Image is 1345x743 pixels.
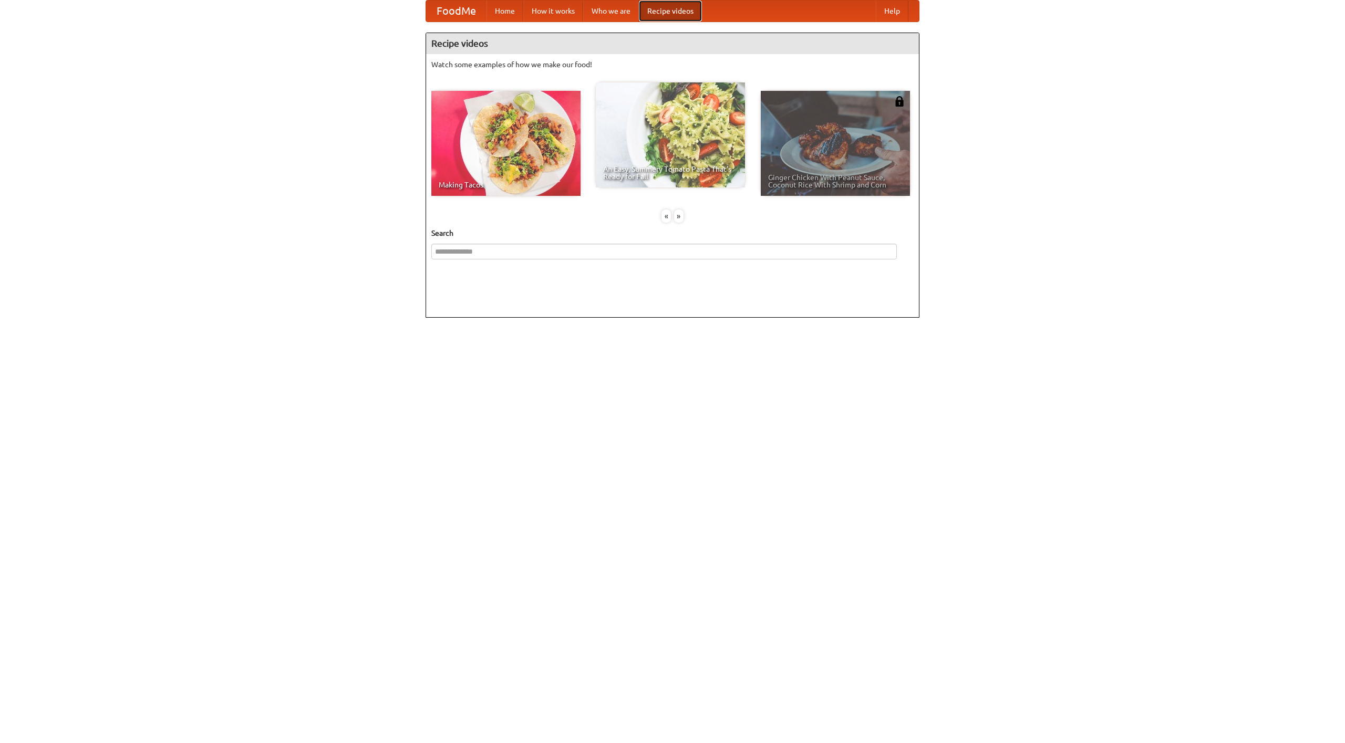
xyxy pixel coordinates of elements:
img: 483408.png [894,96,905,107]
h5: Search [431,228,914,238]
p: Watch some examples of how we make our food! [431,59,914,70]
a: FoodMe [426,1,487,22]
a: Help [876,1,908,22]
a: Home [487,1,523,22]
span: An Easy, Summery Tomato Pasta That's Ready for Fall [603,165,738,180]
a: An Easy, Summery Tomato Pasta That's Ready for Fall [596,82,745,187]
h4: Recipe videos [426,33,919,54]
a: Who we are [583,1,639,22]
a: Making Tacos [431,91,581,196]
div: » [674,210,684,223]
a: How it works [523,1,583,22]
a: Recipe videos [639,1,702,22]
span: Making Tacos [439,181,573,189]
div: « [661,210,671,223]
